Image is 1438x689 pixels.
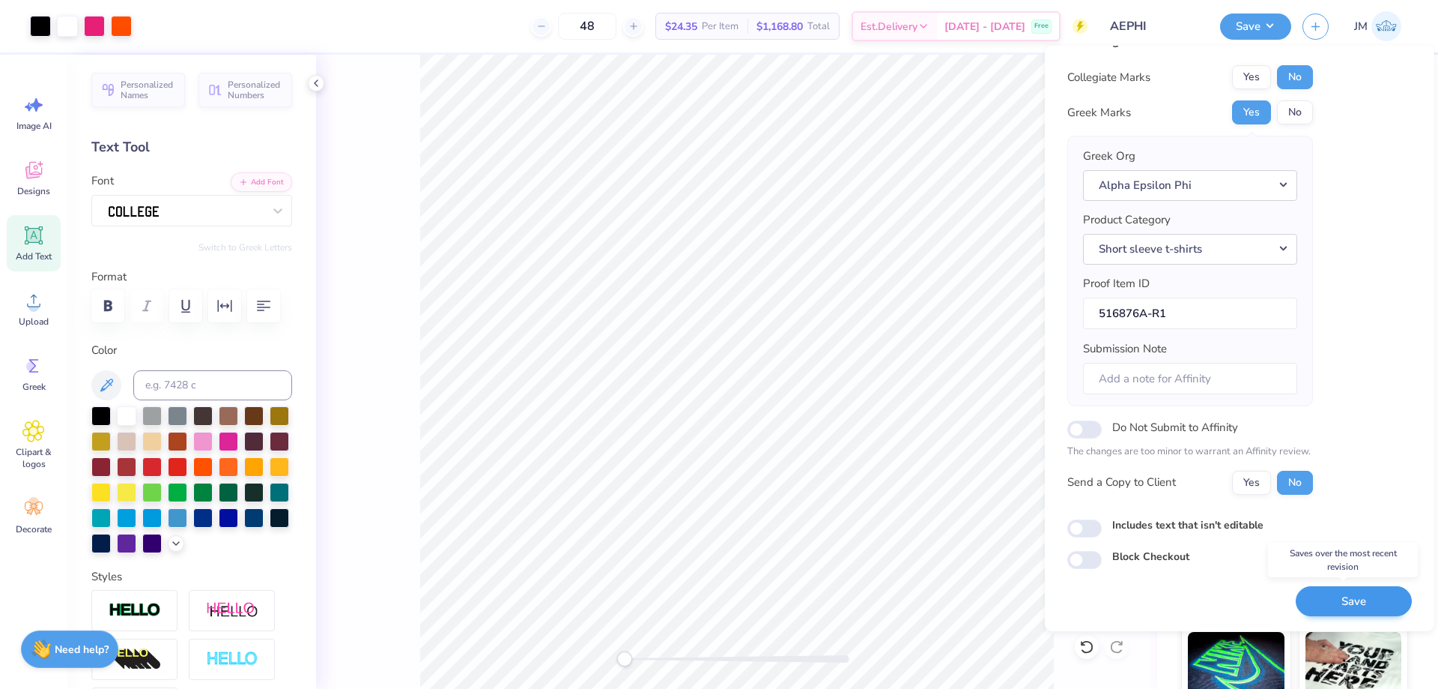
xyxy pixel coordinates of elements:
img: Shadow [206,601,258,620]
div: Accessibility label [617,652,632,667]
label: Proof Item ID [1083,275,1150,292]
div: Send a Copy to Client [1067,474,1176,491]
button: Personalized Names [91,73,185,107]
img: 3D Illusion [109,648,161,672]
span: $24.35 [665,19,697,34]
img: Stroke [109,602,161,619]
input: Add a note for Affinity [1083,363,1297,395]
button: Save [1296,586,1412,617]
span: Total [807,19,830,34]
div: Saves over the most recent revision [1268,543,1418,577]
label: Font [91,172,114,190]
label: Styles [91,568,122,586]
span: Image AI [16,120,52,132]
input: – – [558,13,616,40]
label: Do Not Submit to Affinity [1112,418,1238,437]
span: JM [1354,18,1368,35]
button: Add Font [231,172,292,192]
span: Per Item [702,19,738,34]
a: JM [1347,11,1408,41]
button: Personalized Numbers [198,73,292,107]
span: Upload [19,316,49,328]
img: Negative Space [206,651,258,668]
div: Greek Marks [1067,104,1131,121]
input: Untitled Design [1099,11,1209,41]
span: Personalized Names [121,79,176,100]
label: Submission Note [1083,340,1167,358]
button: Save [1220,13,1291,40]
button: Yes [1232,100,1271,124]
label: Product Category [1083,211,1171,229]
span: Greek [22,381,46,393]
input: e.g. 7428 c [133,370,292,400]
label: Greek Org [1083,148,1135,165]
span: Add Text [16,250,52,262]
strong: Need help? [55,643,109,657]
span: Est. Delivery [861,19,917,34]
button: No [1277,65,1313,89]
label: Block Checkout [1112,549,1189,565]
div: Text Tool [91,137,292,157]
label: Includes text that isn't editable [1112,517,1263,533]
button: No [1277,471,1313,495]
span: Personalized Numbers [228,79,283,100]
label: Format [91,268,292,286]
button: Short sleeve t-shirts [1083,234,1297,265]
span: Clipart & logos [9,446,58,470]
span: Free [1034,21,1049,31]
span: Decorate [16,523,52,535]
button: Yes [1232,471,1271,495]
label: Color [91,342,292,359]
span: [DATE] - [DATE] [944,19,1025,34]
span: $1,168.80 [756,19,803,34]
button: Switch to Greek Letters [198,241,292,253]
span: Designs [17,185,50,197]
img: Joshua Macky Gaerlan [1371,11,1401,41]
button: Yes [1232,65,1271,89]
button: No [1277,100,1313,124]
p: The changes are too minor to warrant an Affinity review. [1067,445,1313,460]
button: Alpha Epsilon Phi [1083,170,1297,201]
div: Collegiate Marks [1067,69,1150,86]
